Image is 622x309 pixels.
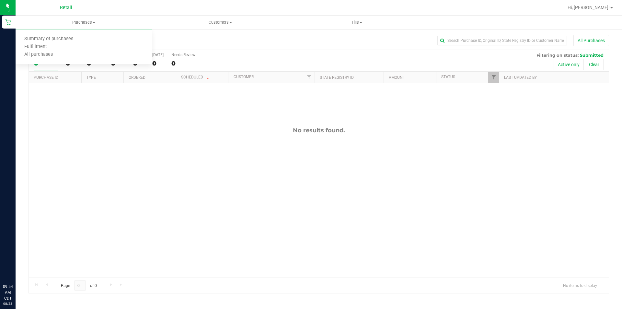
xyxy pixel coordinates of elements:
[55,280,102,291] span: Page of 0
[29,127,609,134] div: No results found.
[86,75,96,80] a: Type
[437,36,567,45] input: Search Purchase ID, Original ID, State Registry ID or Customer Name...
[152,19,288,25] span: Customers
[3,284,13,301] p: 09:54 AM CDT
[573,35,609,46] button: All Purchases
[152,16,288,29] a: Customers
[5,19,11,25] inline-svg: Retail
[19,256,27,264] iframe: Resource center unread badge
[304,72,315,83] a: Filter
[320,75,354,80] a: State Registry ID
[171,60,195,67] div: 0
[16,52,62,57] span: All purchases
[181,75,211,79] a: Scheduled
[504,75,537,80] a: Last Updated By
[568,5,610,10] span: Hi, [PERSON_NAME]!
[585,59,604,70] button: Clear
[488,72,499,83] a: Filter
[16,44,56,50] span: Fulfillment
[289,19,424,25] span: Tills
[152,60,164,67] div: 0
[16,16,152,29] a: Purchases Summary of purchases Fulfillment All purchases
[60,5,72,10] span: Retail
[16,36,82,42] span: Summary of purchases
[558,280,602,290] span: No items to display
[536,53,579,58] span: Filtering on status:
[580,53,604,58] span: Submitted
[288,16,425,29] a: Tills
[171,53,195,57] div: Needs Review
[129,75,145,80] a: Ordered
[152,53,164,57] div: [DATE]
[3,301,13,306] p: 08/23
[6,257,26,277] iframe: Resource center
[554,59,584,70] button: Active only
[441,75,455,79] a: Status
[234,75,254,79] a: Customer
[389,75,405,80] a: Amount
[34,75,58,80] a: Purchase ID
[16,19,152,25] span: Purchases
